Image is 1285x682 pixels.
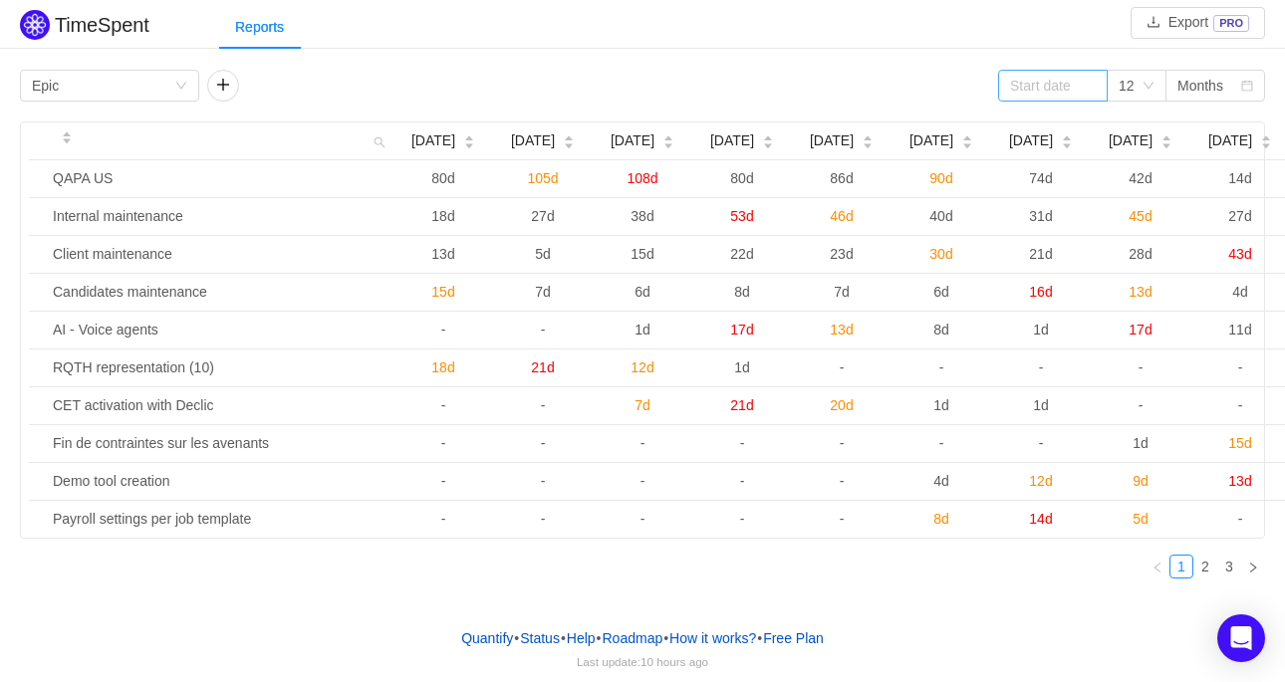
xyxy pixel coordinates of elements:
span: 90d [929,170,952,186]
div: Sort [961,132,973,146]
a: Help [566,623,597,653]
span: 7d [535,284,551,300]
span: 15d [431,284,454,300]
span: - [641,511,645,527]
span: 28d [1129,246,1152,262]
span: [DATE] [810,130,854,151]
span: 20d [830,397,853,413]
span: Last update: [577,655,708,668]
span: 4d [933,473,949,489]
i: icon: caret-up [663,133,674,139]
button: How it works? [668,623,757,653]
span: 31d [1029,208,1052,224]
td: Internal maintenance [45,198,393,236]
a: Quantify [460,623,514,653]
span: 17d [1129,322,1152,338]
span: - [939,359,944,375]
span: - [840,435,845,451]
div: Sort [1260,132,1272,146]
span: 1d [1133,435,1149,451]
li: Next Page [1241,555,1265,578]
span: 23d [830,246,853,262]
span: [DATE] [1208,130,1252,151]
a: 2 [1194,556,1216,577]
span: • [597,630,602,646]
div: Sort [662,132,674,146]
span: 80d [431,170,454,186]
span: 30d [929,246,952,262]
span: - [740,511,745,527]
span: - [1039,359,1044,375]
span: 6d [635,284,650,300]
i: icon: caret-down [1161,140,1172,146]
span: 42d [1129,170,1152,186]
td: CET activation with Declic [45,387,393,425]
span: 12d [1029,473,1052,489]
i: icon: down [1143,80,1155,94]
td: Payroll settings per job template [45,501,393,538]
span: [DATE] [1109,130,1153,151]
i: icon: caret-down [962,140,973,146]
i: icon: calendar [1241,80,1253,94]
span: 86d [830,170,853,186]
span: 108d [627,170,657,186]
span: - [840,473,845,489]
span: 1d [1033,322,1049,338]
div: Sort [463,132,475,146]
span: - [740,473,745,489]
i: icon: caret-down [464,140,475,146]
span: - [641,435,645,451]
span: - [939,435,944,451]
span: [DATE] [611,130,654,151]
span: [DATE] [909,130,953,151]
span: 18d [431,208,454,224]
button: Free Plan [762,623,825,653]
i: icon: caret-up [763,133,774,139]
span: • [561,630,566,646]
div: Sort [1061,132,1073,146]
span: 5d [535,246,551,262]
span: 21d [730,397,753,413]
i: icon: right [1247,562,1259,573]
li: 3 [1217,555,1241,578]
span: 7d [635,397,650,413]
span: 9d [1133,473,1149,489]
input: Start date [998,70,1108,102]
i: icon: caret-up [62,128,73,134]
i: icon: caret-down [1261,140,1272,146]
div: Sort [61,128,73,142]
div: Sort [1160,132,1172,146]
div: Sort [563,132,575,146]
li: 1 [1169,555,1193,578]
i: icon: down [175,80,187,94]
div: Epic [32,71,59,101]
i: icon: caret-down [663,140,674,146]
span: - [1238,397,1243,413]
span: 105d [527,170,558,186]
span: 13d [1129,284,1152,300]
div: Open Intercom Messenger [1217,614,1265,662]
span: [DATE] [710,130,754,151]
i: icon: caret-down [763,140,774,146]
span: 15d [1228,435,1251,451]
div: 12 [1119,71,1135,101]
span: - [840,511,845,527]
span: 1d [734,359,750,375]
span: 14d [1029,511,1052,527]
td: QAPA US [45,160,393,198]
span: - [441,397,446,413]
a: Roadmap [602,623,664,653]
span: 1d [635,322,650,338]
i: icon: caret-down [564,140,575,146]
span: - [441,511,446,527]
span: • [757,630,762,646]
span: [DATE] [411,130,455,151]
span: 8d [933,511,949,527]
span: 18d [431,359,454,375]
span: 40d [929,208,952,224]
span: - [740,435,745,451]
i: icon: caret-down [62,136,73,142]
td: Candidates maintenance [45,274,393,312]
span: [DATE] [511,130,555,151]
td: RQTH representation (10) [45,349,393,387]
